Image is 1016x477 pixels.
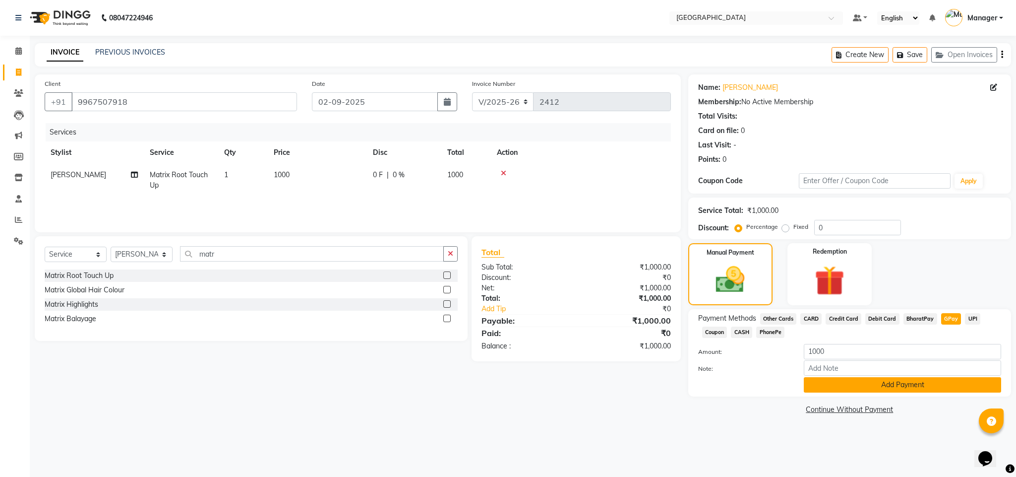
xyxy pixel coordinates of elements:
[746,222,778,231] label: Percentage
[393,170,405,180] span: 0 %
[945,9,962,26] img: Manager
[691,364,797,373] label: Note:
[312,79,325,88] label: Date
[804,344,1001,359] input: Amount
[180,246,444,262] input: Search or Scan
[474,304,593,314] a: Add Tip
[698,126,739,136] div: Card on file:
[109,4,153,32] b: 08047224946
[441,141,491,164] th: Total
[474,341,576,351] div: Balance :
[45,285,124,295] div: Matrix Global Hair Colour
[46,123,678,141] div: Services
[967,13,997,23] span: Manager
[474,262,576,273] div: Sub Total:
[45,92,72,111] button: +91
[47,44,83,62] a: INVOICE
[95,48,165,57] a: PREVIOUS INVOICES
[702,327,727,338] span: Coupon
[71,92,297,111] input: Search by Name/Mobile/Email/Code
[576,327,678,339] div: ₹0
[813,247,847,256] label: Redemption
[268,141,367,164] th: Price
[793,222,808,231] label: Fixed
[576,341,678,351] div: ₹1,000.00
[805,262,854,299] img: _gift.svg
[698,223,729,233] div: Discount:
[698,154,720,165] div: Points:
[691,347,797,356] label: Amount:
[144,141,218,164] th: Service
[698,97,1001,107] div: No Active Membership
[593,304,678,314] div: ₹0
[698,82,720,93] div: Name:
[741,126,745,136] div: 0
[576,262,678,273] div: ₹1,000.00
[903,313,937,325] span: BharatPay
[576,315,678,327] div: ₹1,000.00
[698,205,743,216] div: Service Total:
[45,141,144,164] th: Stylist
[218,141,268,164] th: Qty
[472,79,515,88] label: Invoice Number
[45,299,98,310] div: Matrix Highlights
[25,4,93,32] img: logo
[45,79,60,88] label: Client
[804,377,1001,393] button: Add Payment
[387,170,389,180] span: |
[150,170,208,190] span: Matrix Root Touch Up
[491,141,671,164] th: Action
[576,293,678,304] div: ₹1,000.00
[698,140,731,150] div: Last Visit:
[51,170,106,179] span: [PERSON_NAME]
[955,174,983,189] button: Apply
[45,314,96,324] div: Matrix Balayage
[474,273,576,283] div: Discount:
[698,111,737,122] div: Total Visits:
[832,47,889,63] button: Create New
[747,205,778,216] div: ₹1,000.00
[474,327,576,339] div: Paid:
[731,327,752,338] span: CASH
[274,170,290,179] span: 1000
[373,170,383,180] span: 0 F
[698,313,756,324] span: Payment Methods
[893,47,927,63] button: Save
[698,176,799,186] div: Coupon Code
[865,313,899,325] span: Debit Card
[722,154,726,165] div: 0
[733,140,736,150] div: -
[931,47,997,63] button: Open Invoices
[576,273,678,283] div: ₹0
[760,313,797,325] span: Other Cards
[474,283,576,293] div: Net:
[698,97,741,107] div: Membership:
[224,170,228,179] span: 1
[45,271,114,281] div: Matrix Root Touch Up
[707,248,754,257] label: Manual Payment
[690,405,1009,415] a: Continue Without Payment
[474,315,576,327] div: Payable:
[707,263,754,296] img: _cash.svg
[722,82,778,93] a: [PERSON_NAME]
[481,247,504,258] span: Total
[800,313,822,325] span: CARD
[367,141,441,164] th: Disc
[826,313,861,325] span: Credit Card
[447,170,463,179] span: 1000
[799,173,951,189] input: Enter Offer / Coupon Code
[965,313,980,325] span: UPI
[576,283,678,293] div: ₹1,000.00
[941,313,961,325] span: GPay
[474,293,576,304] div: Total:
[974,437,1006,467] iframe: chat widget
[804,360,1001,376] input: Add Note
[756,327,784,338] span: PhonePe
